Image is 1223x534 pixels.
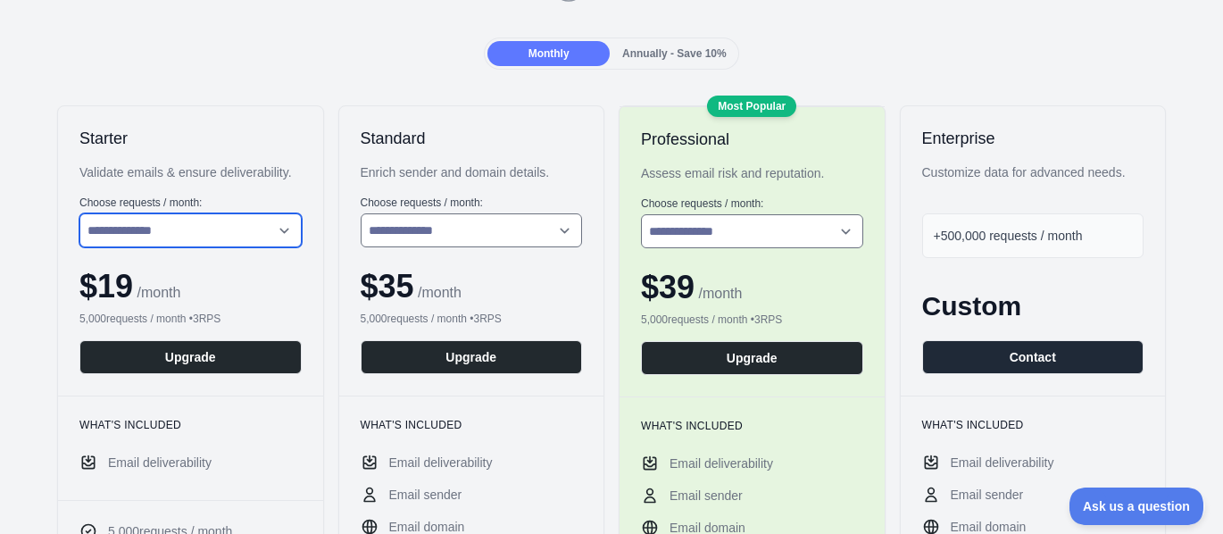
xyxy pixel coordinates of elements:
[641,313,863,327] div: 5,000 requests / month • 3 RPS
[361,312,583,326] div: 5,000 requests / month • 3 RPS
[414,285,462,300] span: / month
[1069,488,1205,525] iframe: Toggle Customer Support
[641,341,863,375] button: Upgrade
[922,340,1144,374] button: Contact
[641,269,695,305] span: $ 39
[922,291,1022,321] span: Custom
[361,340,583,374] button: Upgrade
[695,286,742,301] span: / month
